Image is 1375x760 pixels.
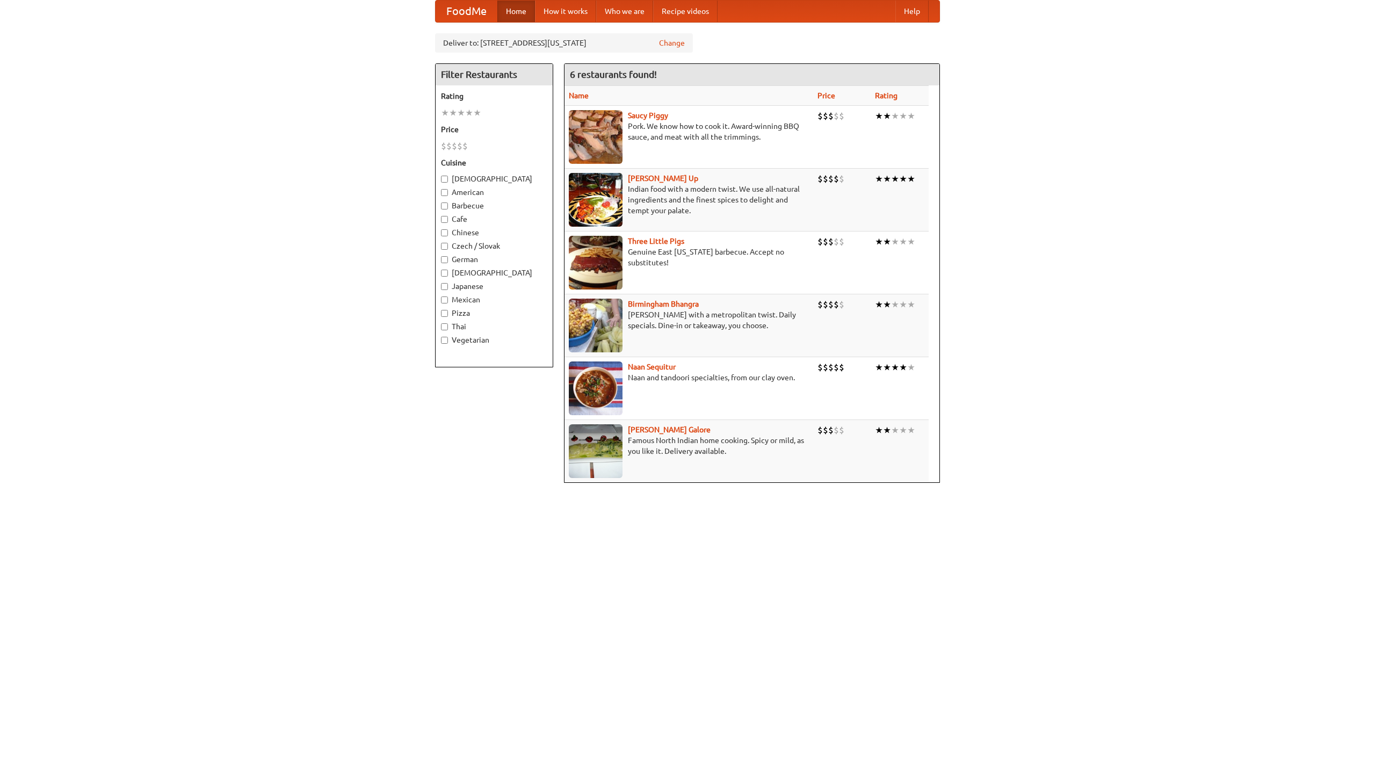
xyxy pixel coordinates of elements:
[465,107,473,119] li: ★
[828,110,834,122] li: $
[823,361,828,373] li: $
[441,229,448,236] input: Chinese
[834,299,839,310] li: $
[628,425,711,434] b: [PERSON_NAME] Galore
[839,424,844,436] li: $
[441,173,547,184] label: [DEMOGRAPHIC_DATA]
[839,173,844,185] li: $
[899,236,907,248] li: ★
[535,1,596,22] a: How it works
[628,363,676,371] b: Naan Sequitur
[473,107,481,119] li: ★
[569,184,809,216] p: Indian food with a modern twist. We use all-natural ingredients and the finest spices to delight ...
[569,110,623,164] img: saucy.jpg
[441,323,448,330] input: Thai
[875,236,883,248] li: ★
[823,110,828,122] li: $
[823,236,828,248] li: $
[817,299,823,310] li: $
[462,140,468,152] li: $
[834,110,839,122] li: $
[907,424,915,436] li: ★
[823,424,828,436] li: $
[441,189,448,196] input: American
[653,1,718,22] a: Recipe videos
[875,361,883,373] li: ★
[628,300,699,308] a: Birmingham Bhangra
[441,214,547,225] label: Cafe
[891,299,899,310] li: ★
[569,361,623,415] img: naansequitur.jpg
[569,435,809,457] p: Famous North Indian home cooking. Spicy or mild, as you like it. Delivery available.
[441,107,449,119] li: ★
[628,237,684,245] b: Three Little Pigs
[441,157,547,168] h5: Cuisine
[441,335,547,345] label: Vegetarian
[569,299,623,352] img: bhangra.jpg
[899,299,907,310] li: ★
[891,236,899,248] li: ★
[817,91,835,100] a: Price
[441,200,547,211] label: Barbecue
[441,241,547,251] label: Czech / Slovak
[569,424,623,478] img: currygalore.jpg
[899,361,907,373] li: ★
[569,173,623,227] img: curryup.jpg
[441,296,448,303] input: Mexican
[441,187,547,198] label: American
[891,361,899,373] li: ★
[883,299,891,310] li: ★
[497,1,535,22] a: Home
[817,424,823,436] li: $
[839,236,844,248] li: $
[883,361,891,373] li: ★
[569,236,623,289] img: littlepigs.jpg
[817,110,823,122] li: $
[828,236,834,248] li: $
[596,1,653,22] a: Who we are
[569,247,809,268] p: Genuine East [US_STATE] barbecue. Accept no substitutes!
[441,321,547,332] label: Thai
[441,267,547,278] label: [DEMOGRAPHIC_DATA]
[457,140,462,152] li: $
[441,308,547,319] label: Pizza
[436,1,497,22] a: FoodMe
[891,110,899,122] li: ★
[441,294,547,305] label: Mexican
[899,424,907,436] li: ★
[446,140,452,152] li: $
[883,173,891,185] li: ★
[907,361,915,373] li: ★
[834,236,839,248] li: $
[569,121,809,142] p: Pork. We know how to cook it. Award-winning BBQ sauce, and meat with all the trimmings.
[441,337,448,344] input: Vegetarian
[569,372,809,383] p: Naan and tandoori specialties, from our clay oven.
[628,111,668,120] a: Saucy Piggy
[823,173,828,185] li: $
[441,216,448,223] input: Cafe
[441,140,446,152] li: $
[828,361,834,373] li: $
[834,424,839,436] li: $
[569,91,589,100] a: Name
[441,310,448,317] input: Pizza
[891,424,899,436] li: ★
[834,173,839,185] li: $
[628,174,698,183] a: [PERSON_NAME] Up
[839,299,844,310] li: $
[891,173,899,185] li: ★
[449,107,457,119] li: ★
[823,299,828,310] li: $
[899,173,907,185] li: ★
[839,361,844,373] li: $
[441,254,547,265] label: German
[875,110,883,122] li: ★
[441,283,448,290] input: Japanese
[570,69,657,79] ng-pluralize: 6 restaurants found!
[441,281,547,292] label: Japanese
[457,107,465,119] li: ★
[883,236,891,248] li: ★
[817,361,823,373] li: $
